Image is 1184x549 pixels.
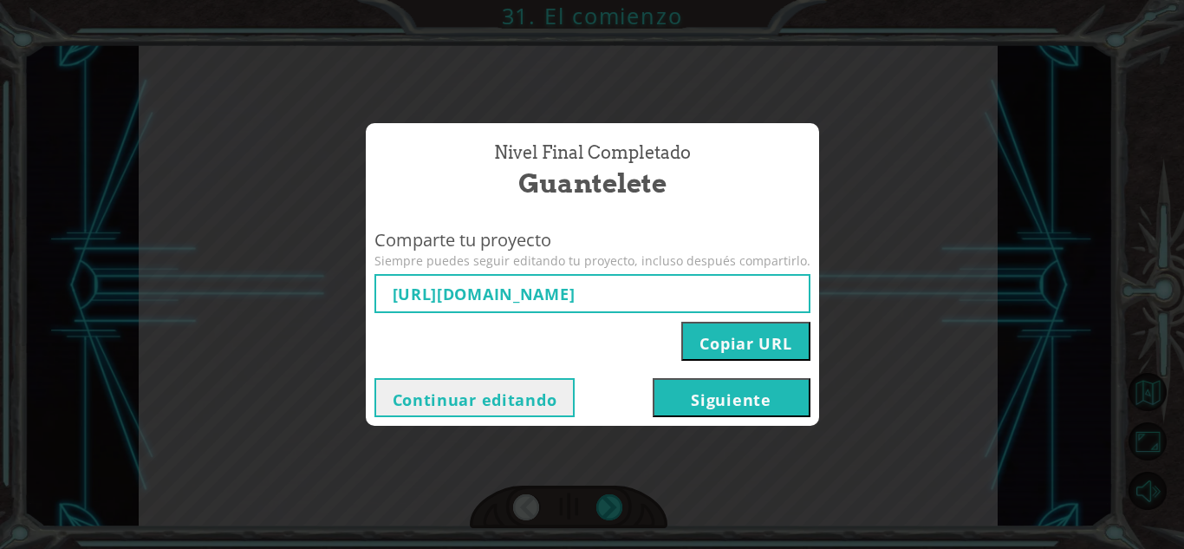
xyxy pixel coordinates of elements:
[374,378,576,417] button: Continuar editando
[374,228,810,253] span: Comparte tu proyecto
[374,252,810,270] span: Siempre puedes seguir editando tu proyecto, incluso después compartirlo.
[653,378,810,417] button: Siguiente
[518,165,667,202] span: Guantelete
[494,141,691,166] span: Nivel final Completado
[681,322,810,361] button: Copiar URL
